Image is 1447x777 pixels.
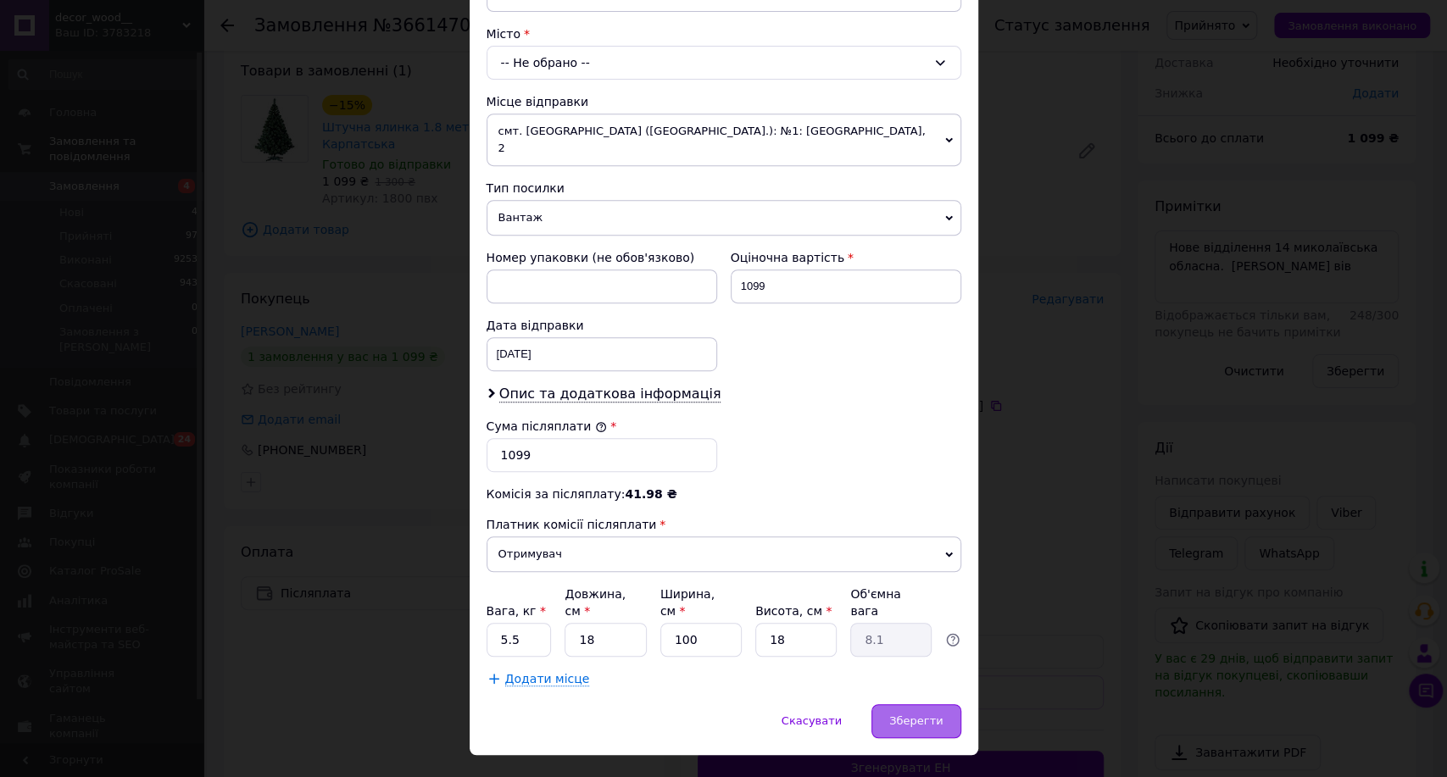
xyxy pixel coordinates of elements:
div: -- Не обрано -- [487,46,961,80]
label: Висота, см [755,604,832,618]
span: смт. [GEOGRAPHIC_DATA] ([GEOGRAPHIC_DATA].): №1: [GEOGRAPHIC_DATA], 2 [487,114,961,166]
span: 41.98 ₴ [625,487,676,501]
div: Оціночна вартість [731,249,961,266]
span: Тип посилки [487,181,565,195]
label: Вага, кг [487,604,546,618]
div: Дата відправки [487,317,717,334]
span: Опис та додаткова інформація [499,386,721,402]
span: Отримувач [487,536,961,572]
label: Довжина, см [565,587,626,618]
span: Місце відправки [487,95,589,108]
label: Ширина, см [660,587,715,618]
label: Сума післяплати [487,419,607,433]
span: Додати місце [505,672,590,686]
span: Платник комісії післяплати [487,518,657,531]
span: Скасувати [782,714,842,727]
div: Комісія за післяплату: [487,486,961,502]
span: Вантаж [487,200,961,236]
div: Місто [487,25,961,42]
div: Номер упаковки (не обов'язково) [487,249,717,266]
span: Зберегти [889,714,943,727]
div: Об'ємна вага [850,586,932,619]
